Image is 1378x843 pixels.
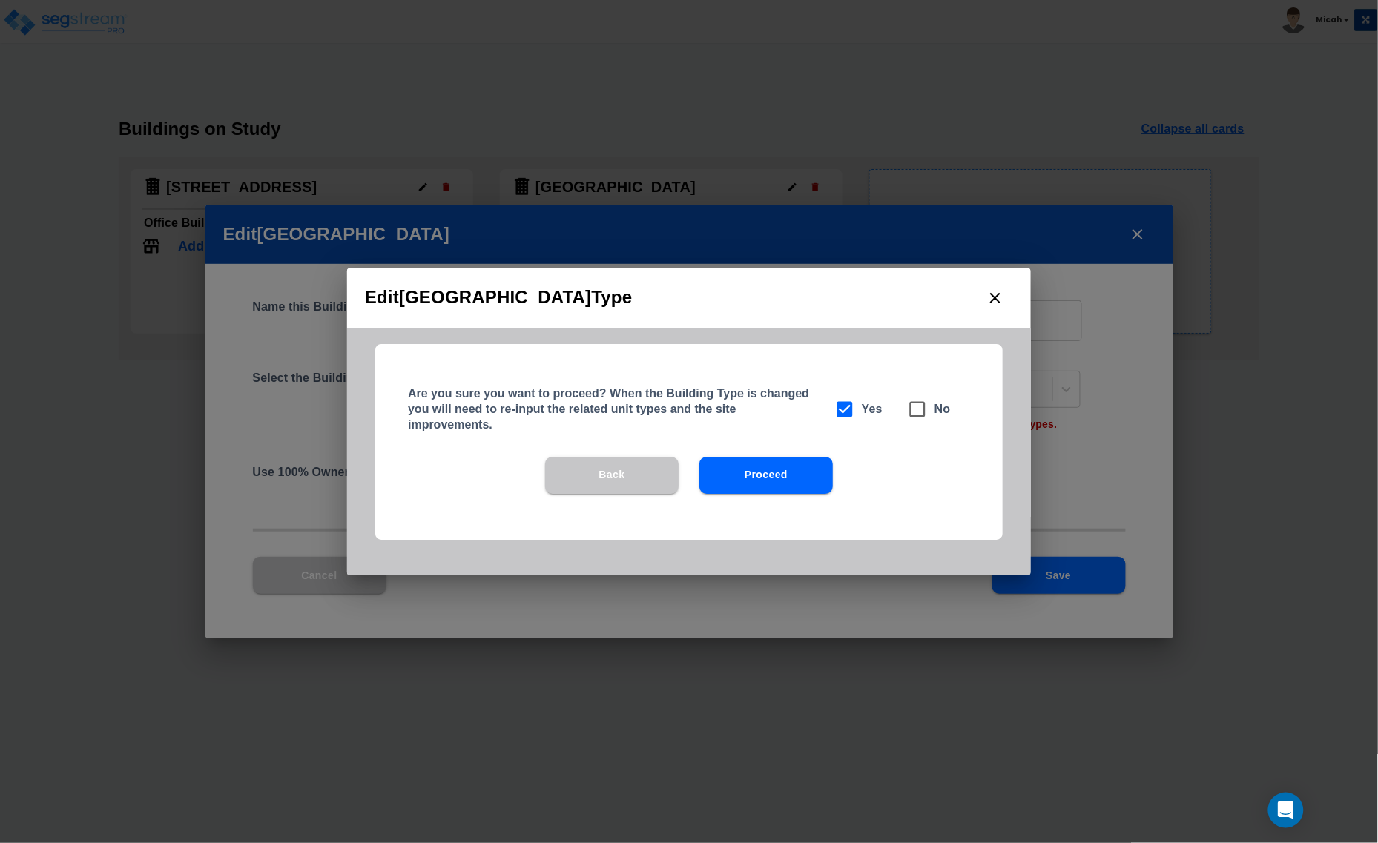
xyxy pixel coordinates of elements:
button: Back [545,457,679,494]
h6: No [934,399,951,420]
h6: Yes [862,399,883,420]
h2: Edit [GEOGRAPHIC_DATA] Type [347,268,1031,328]
h5: Are you sure you want to proceed? When the Building Type is changed you will need to re-input the... [408,386,816,433]
button: Proceed [699,457,833,494]
div: Open Intercom Messenger [1268,793,1304,828]
button: close [978,280,1013,316]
